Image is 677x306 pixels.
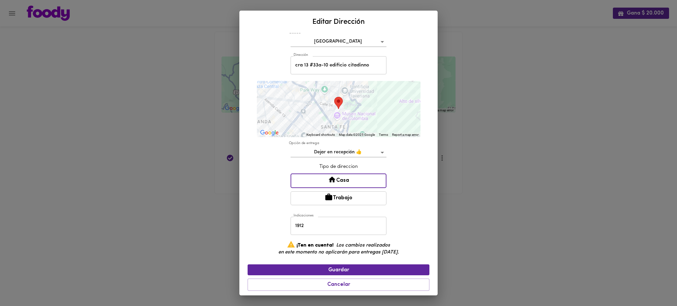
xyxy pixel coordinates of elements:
span: Cancelar [252,282,425,288]
button: Guardar [248,264,429,275]
input: Incluye oficina, apto, piso, etc. [291,56,386,74]
span: Map data ©2025 Google [339,133,375,136]
div: [GEOGRAPHIC_DATA] [291,37,386,47]
div: Tu dirección [334,97,343,109]
img: Google [259,129,280,137]
h2: Editar Dirección [248,16,429,28]
button: Cancelar [248,279,429,291]
button: Keyboard shortcuts [306,133,335,137]
a: Open this area in Google Maps (opens a new window) [259,129,280,137]
button: Casa [291,173,386,188]
div: Dejar en recepción 👍 [291,147,386,158]
p: Tipo de direccion [291,163,386,170]
button: Trabajo [291,191,386,205]
i: Los cambios realizados en este momento no aplicarán para entregas [DATE]. [278,243,399,255]
iframe: Messagebird Livechat Widget [639,268,670,299]
b: ¡Ten en cuenta! [297,243,334,248]
input: Dejar en recepción del 7mo piso [291,217,386,235]
label: Opción de entrega [289,141,319,146]
a: Terms [379,133,388,136]
a: Report a map error [392,133,418,136]
span: Guardar [253,267,424,273]
label: Ciudad [289,30,300,35]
